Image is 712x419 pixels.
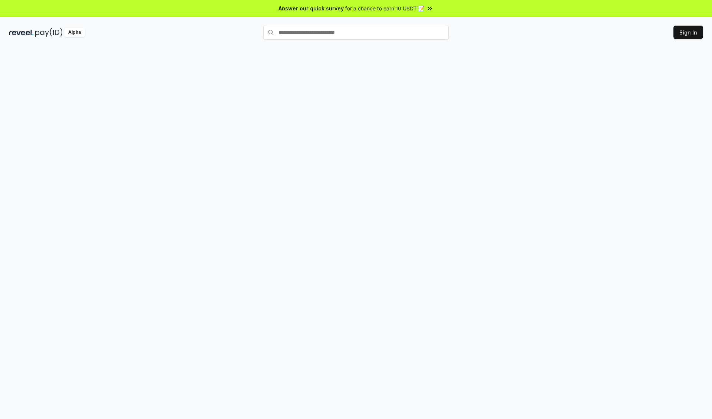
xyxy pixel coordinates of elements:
img: pay_id [35,28,63,37]
img: reveel_dark [9,28,34,37]
span: Answer our quick survey [278,4,344,12]
span: for a chance to earn 10 USDT 📝 [345,4,425,12]
button: Sign In [673,26,703,39]
div: Alpha [64,28,85,37]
